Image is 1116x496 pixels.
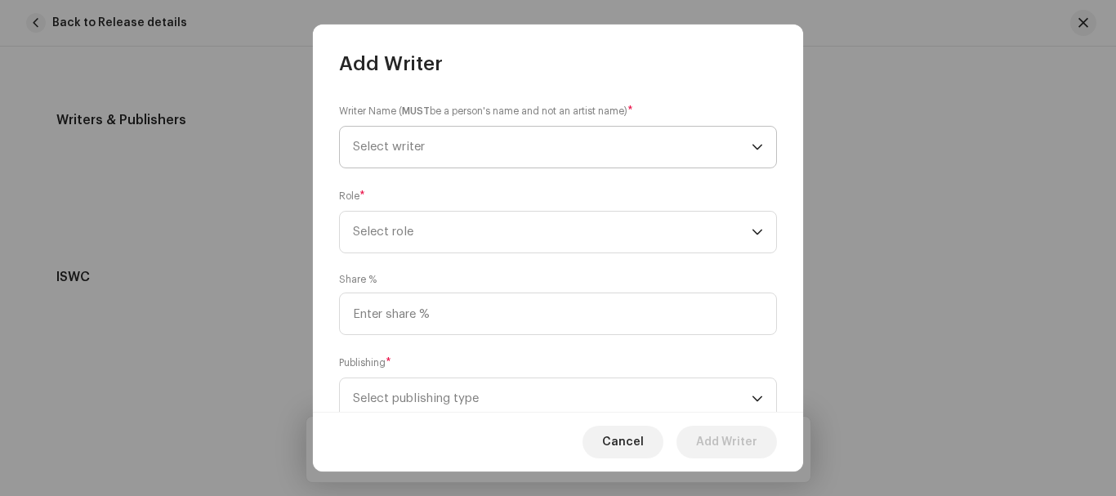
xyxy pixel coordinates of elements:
[339,355,386,371] small: Publishing
[602,426,644,458] span: Cancel
[696,426,757,458] span: Add Writer
[339,188,359,204] small: Role
[339,293,777,335] input: Enter share %
[752,127,763,168] div: dropdown trigger
[353,127,752,168] span: Select writer
[353,378,752,419] span: Select publishing type
[676,426,777,458] button: Add Writer
[752,212,763,252] div: dropdown trigger
[339,103,627,119] small: Writer Name ( be a person's name and not an artist name)
[353,141,425,153] span: Select writer
[339,51,443,77] span: Add Writer
[353,212,752,252] span: Select role
[402,106,430,116] strong: MUST
[339,273,377,286] label: Share %
[752,378,763,419] div: dropdown trigger
[583,426,663,458] button: Cancel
